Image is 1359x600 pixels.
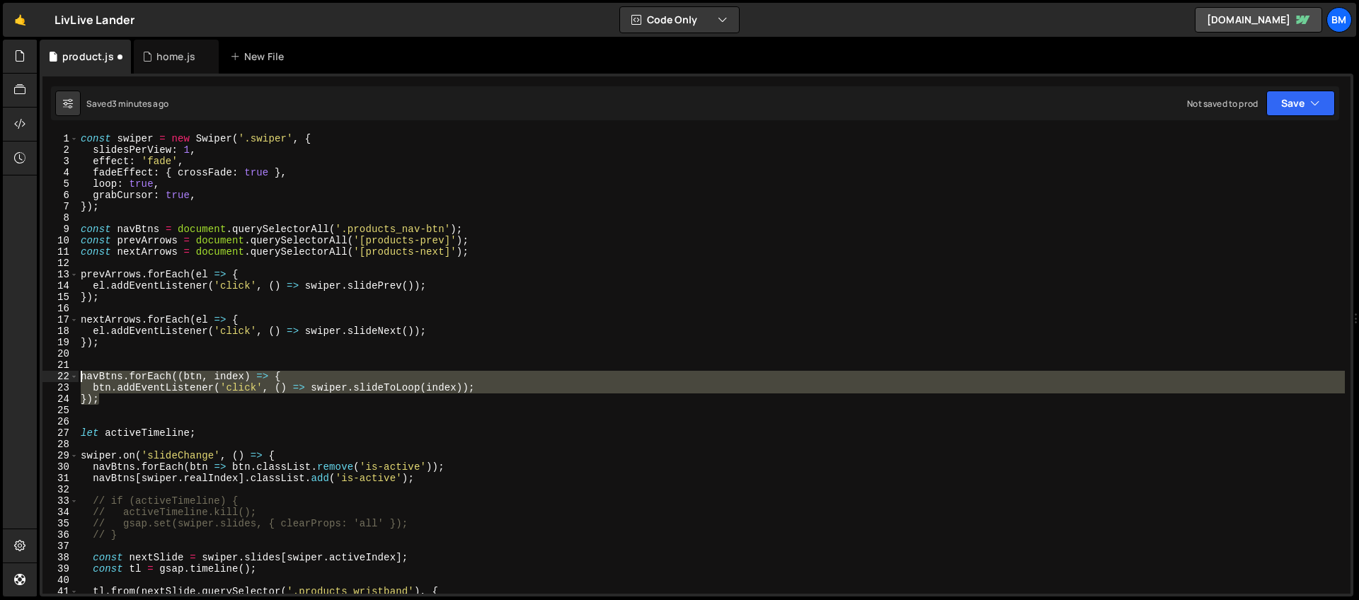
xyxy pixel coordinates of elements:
div: 27 [42,427,79,439]
div: 38 [42,552,79,563]
div: Saved [86,98,168,110]
div: 35 [42,518,79,529]
div: 1 [42,133,79,144]
div: 11 [42,246,79,258]
a: bm [1326,7,1352,33]
div: LivLive Lander [55,11,134,28]
div: product.js [62,50,114,64]
div: 3 minutes ago [112,98,168,110]
div: 18 [42,325,79,337]
div: 30 [42,461,79,473]
div: 19 [42,337,79,348]
div: 17 [42,314,79,325]
a: [DOMAIN_NAME] [1195,7,1322,33]
div: 12 [42,258,79,269]
div: 3 [42,156,79,167]
div: 21 [42,359,79,371]
button: Code Only [620,7,739,33]
div: 2 [42,144,79,156]
div: 15 [42,292,79,303]
div: 6 [42,190,79,201]
div: 16 [42,303,79,314]
div: 39 [42,563,79,575]
div: 5 [42,178,79,190]
div: 24 [42,393,79,405]
a: 🤙 [3,3,38,37]
div: 26 [42,416,79,427]
div: Not saved to prod [1187,98,1258,110]
div: 34 [42,507,79,518]
div: 33 [42,495,79,507]
div: 25 [42,405,79,416]
button: Save [1266,91,1335,116]
div: 7 [42,201,79,212]
div: 14 [42,280,79,292]
div: 10 [42,235,79,246]
div: 41 [42,586,79,597]
div: 40 [42,575,79,586]
div: 22 [42,371,79,382]
div: 28 [42,439,79,450]
div: 31 [42,473,79,484]
div: home.js [156,50,195,64]
div: 23 [42,382,79,393]
div: 36 [42,529,79,541]
div: 32 [42,484,79,495]
div: 4 [42,167,79,178]
div: 9 [42,224,79,235]
div: 37 [42,541,79,552]
div: 13 [42,269,79,280]
div: New File [230,50,289,64]
div: 20 [42,348,79,359]
div: 8 [42,212,79,224]
div: 29 [42,450,79,461]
